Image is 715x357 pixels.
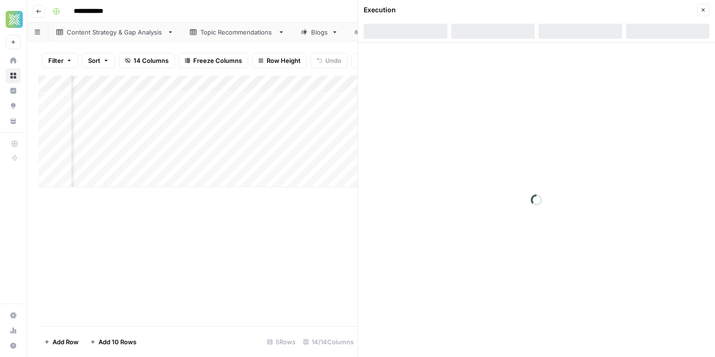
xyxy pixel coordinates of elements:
[263,334,299,349] div: 5 Rows
[193,56,242,65] span: Freeze Columns
[182,23,293,42] a: Topic Recommendations
[48,23,182,42] a: Content Strategy & Gap Analysis
[311,27,328,37] div: Blogs
[6,323,21,338] a: Usage
[84,334,142,349] button: Add 10 Rows
[6,68,21,83] a: Browse
[179,53,248,68] button: Freeze Columns
[6,8,21,31] button: Workspace: Xponent21
[6,53,21,68] a: Home
[98,337,136,347] span: Add 10 Rows
[299,334,357,349] div: 14/14 Columns
[6,98,21,113] a: Opportunities
[6,11,23,28] img: Xponent21 Logo
[267,56,301,65] span: Row Height
[67,27,163,37] div: Content Strategy & Gap Analysis
[42,53,78,68] button: Filter
[6,113,21,129] a: Your Data
[38,334,84,349] button: Add Row
[6,83,21,98] a: Insights
[82,53,115,68] button: Sort
[325,56,341,65] span: Undo
[346,23,398,42] a: FAQs
[252,53,307,68] button: Row Height
[200,27,274,37] div: Topic Recommendations
[134,56,169,65] span: 14 Columns
[6,308,21,323] a: Settings
[48,56,63,65] span: Filter
[119,53,175,68] button: 14 Columns
[364,5,396,15] div: Execution
[293,23,346,42] a: Blogs
[53,337,79,347] span: Add Row
[88,56,100,65] span: Sort
[311,53,348,68] button: Undo
[6,338,21,353] button: Help + Support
